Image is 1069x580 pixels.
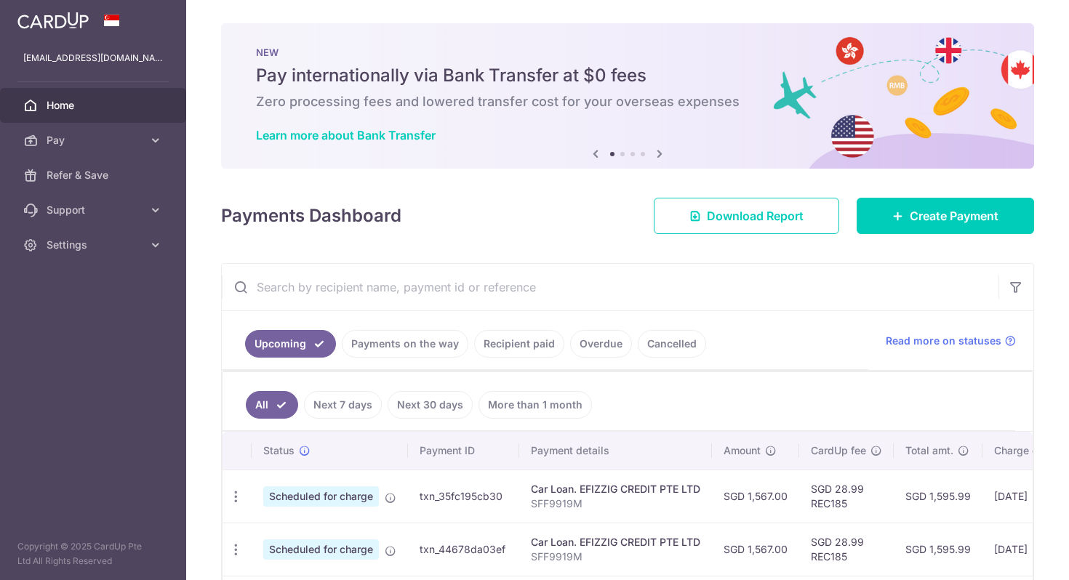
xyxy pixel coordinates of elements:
[638,330,706,358] a: Cancelled
[886,334,1001,348] span: Read more on statuses
[304,391,382,419] a: Next 7 days
[256,64,999,87] h5: Pay internationally via Bank Transfer at $0 fees
[479,391,592,419] a: More than 1 month
[570,330,632,358] a: Overdue
[256,128,436,142] a: Learn more about Bank Transfer
[221,203,401,229] h4: Payments Dashboard
[531,496,700,511] p: SFF9919M
[408,470,519,523] td: txn_35fc195cb30
[23,51,163,65] p: [EMAIL_ADDRESS][DOMAIN_NAME]
[256,47,999,58] p: NEW
[994,443,1054,458] span: Charge date
[811,443,866,458] span: CardUp fee
[654,198,839,234] a: Download Report
[712,523,799,576] td: SGD 1,567.00
[246,391,298,419] a: All
[47,238,143,252] span: Settings
[910,207,998,225] span: Create Payment
[47,203,143,217] span: Support
[408,432,519,470] th: Payment ID
[857,198,1034,234] a: Create Payment
[245,330,336,358] a: Upcoming
[47,168,143,182] span: Refer & Save
[531,482,700,496] div: Car Loan. EFIZZIG CREDIT PTE LTD
[474,330,564,358] a: Recipient paid
[905,443,953,458] span: Total amt.
[894,523,982,576] td: SGD 1,595.99
[47,133,143,148] span: Pay
[894,470,982,523] td: SGD 1,595.99
[886,334,1016,348] a: Read more on statuses
[47,98,143,113] span: Home
[256,93,999,110] h6: Zero processing fees and lowered transfer cost for your overseas expenses
[263,539,379,560] span: Scheduled for charge
[221,23,1034,169] img: Bank transfer banner
[712,470,799,523] td: SGD 1,567.00
[799,523,894,576] td: SGD 28.99 REC185
[531,549,700,564] p: SFF9919M
[17,12,89,29] img: CardUp
[531,535,700,549] div: Car Loan. EFIZZIG CREDIT PTE LTD
[263,443,295,458] span: Status
[519,432,712,470] th: Payment details
[707,207,804,225] span: Download Report
[408,523,519,576] td: txn_44678da03ef
[724,443,761,458] span: Amount
[799,470,894,523] td: SGD 28.99 REC185
[388,391,473,419] a: Next 30 days
[222,264,998,310] input: Search by recipient name, payment id or reference
[342,330,468,358] a: Payments on the way
[263,486,379,507] span: Scheduled for charge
